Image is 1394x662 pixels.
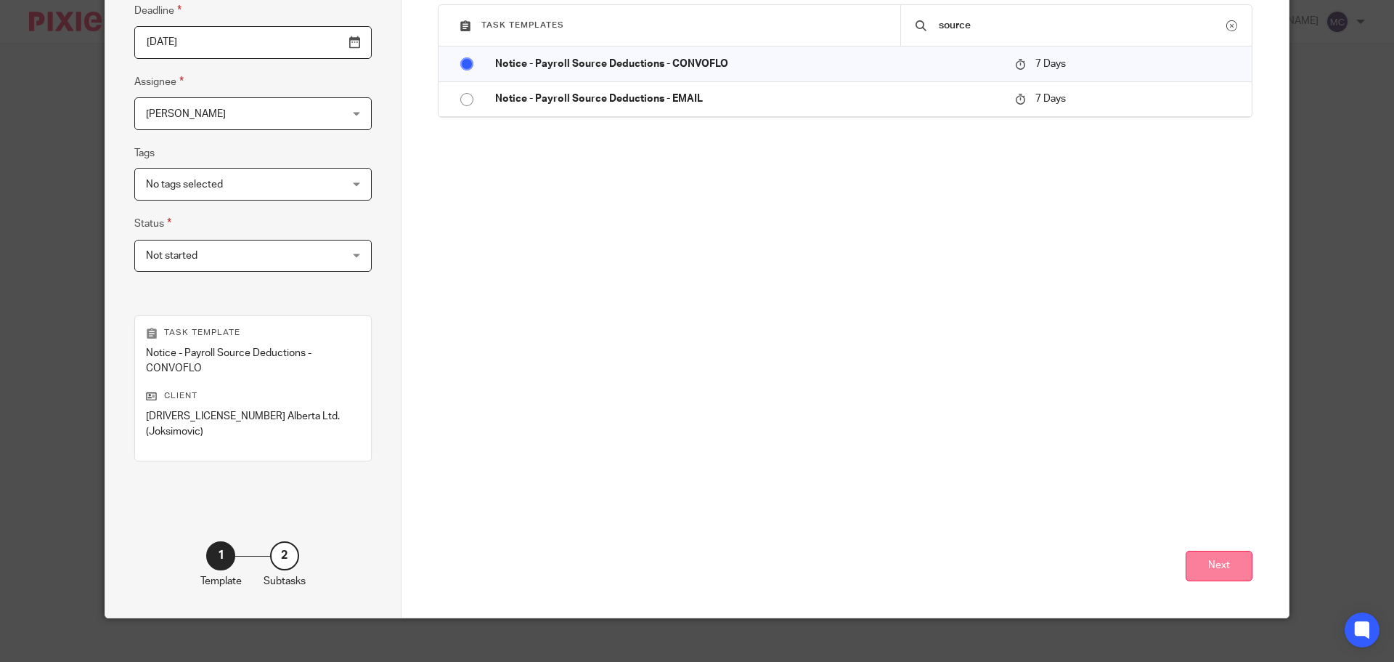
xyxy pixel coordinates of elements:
[146,409,360,439] p: [DRIVERS_LICENSE_NUMBER] Alberta Ltd. (Joksimovic)
[146,109,226,119] span: [PERSON_NAME]
[495,57,1000,71] p: Notice - Payroll Source Deductions - CONVOFLO
[134,26,372,59] input: Pick a date
[134,2,182,19] label: Deadline
[206,541,235,570] div: 1
[146,346,360,376] p: Notice - Payroll Source Deductions - CONVOFLO
[134,215,171,232] label: Status
[270,541,299,570] div: 2
[146,327,360,339] p: Task template
[146,251,197,261] span: Not started
[200,574,242,589] p: Template
[146,179,223,190] span: No tags selected
[481,21,564,29] span: Task templates
[495,92,1000,106] p: Notice - Payroll Source Deductions - EMAIL
[134,73,184,90] label: Assignee
[1186,551,1252,582] button: Next
[264,574,306,589] p: Subtasks
[1035,94,1066,104] span: 7 Days
[146,390,360,402] p: Client
[1035,59,1066,69] span: 7 Days
[134,146,155,161] label: Tags
[937,17,1226,33] input: Search...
